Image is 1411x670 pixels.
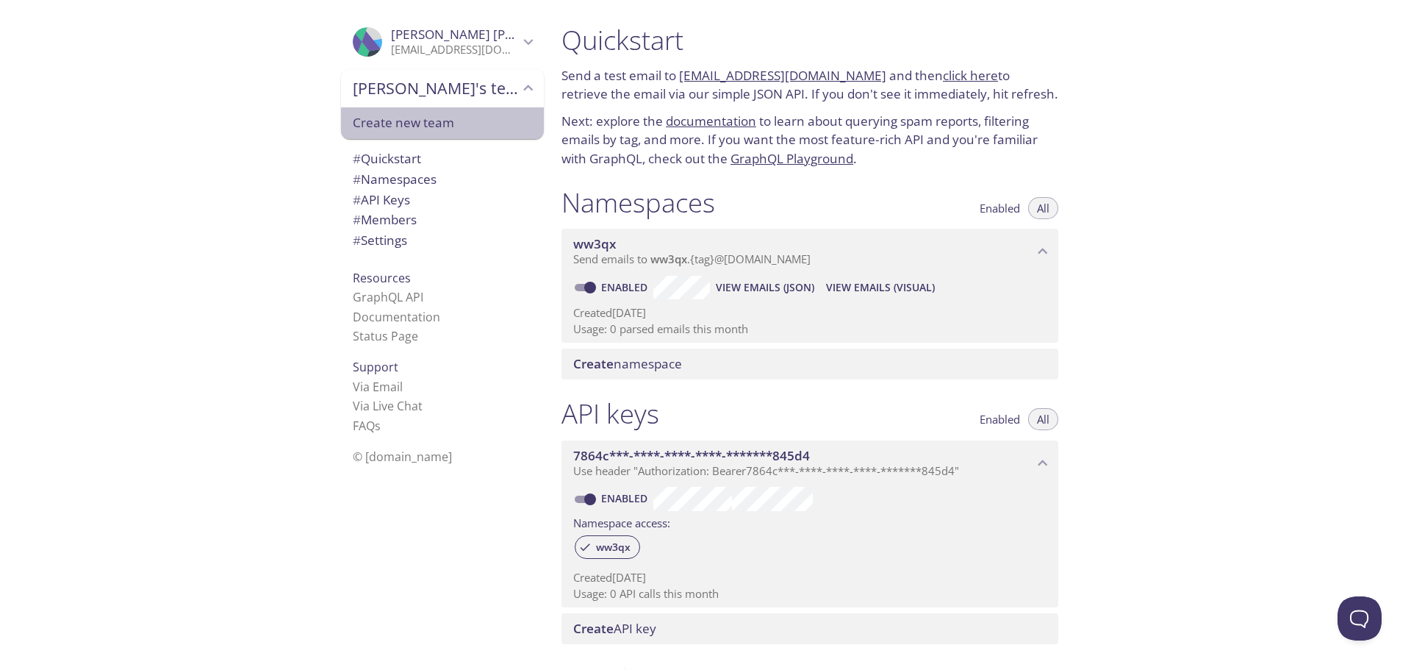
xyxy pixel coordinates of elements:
[575,535,640,559] div: ww3qx
[943,67,998,84] a: click here
[561,397,659,430] h1: API keys
[353,150,421,167] span: Quickstart
[573,355,614,372] span: Create
[353,418,381,434] a: FAQ
[561,349,1058,379] div: Create namespace
[341,69,544,107] div: Marcos's team
[561,112,1058,168] p: Next: explore the to learn about querying spam reports, filtering emails by tag, and more. If you...
[353,359,398,375] span: Support
[353,309,440,325] a: Documentation
[573,586,1046,602] p: Usage: 0 API calls this month
[1028,408,1058,430] button: All
[353,289,423,305] a: GraphQL API
[573,252,811,266] span: Send emails to . {tag} @[DOMAIN_NAME]
[353,113,532,132] span: Create new team
[561,229,1058,274] div: ww3qx namespace
[341,190,544,210] div: API Keys
[353,191,410,208] span: API Keys
[561,66,1058,104] p: Send a test email to and then to retrieve the email via our simple JSON API. If you don't see it ...
[561,24,1058,57] h1: Quickstart
[353,449,452,465] span: © [DOMAIN_NAME]
[353,171,437,188] span: Namespaces
[391,26,592,43] span: [PERSON_NAME] [PERSON_NAME]
[341,210,544,230] div: Members
[573,570,1046,585] p: Created [DATE]
[341,169,544,190] div: Namespaces
[353,191,361,208] span: #
[353,398,423,414] a: Via Live Chat
[573,620,614,637] span: Create
[341,149,544,169] div: Quickstart
[353,232,361,249] span: #
[341,107,544,140] div: Create new team
[353,328,418,344] a: Status Page
[587,541,639,554] span: ww3qx
[573,355,682,372] span: namespace
[561,613,1058,644] div: Create API Key
[573,511,670,532] label: Namespace access:
[375,418,381,434] span: s
[353,232,407,249] span: Settings
[971,408,1029,430] button: Enabled
[599,491,653,505] a: Enabled
[650,252,687,266] span: ww3qx
[710,276,820,299] button: View Emails (JSON)
[353,270,411,286] span: Resources
[353,379,403,395] a: Via Email
[716,279,814,296] span: View Emails (JSON)
[561,186,715,219] h1: Namespaces
[820,276,941,299] button: View Emails (Visual)
[573,235,616,252] span: ww3qx
[1028,197,1058,219] button: All
[353,171,361,188] span: #
[971,197,1029,219] button: Enabled
[341,18,544,66] div: Marcos Gomez
[573,305,1046,321] p: Created [DATE]
[599,280,653,294] a: Enabled
[573,321,1046,337] p: Usage: 0 parsed emails this month
[341,230,544,251] div: Team Settings
[353,150,361,167] span: #
[1338,596,1382,641] iframe: Help Scout Beacon - Open
[826,279,935,296] span: View Emails (Visual)
[391,43,519,57] p: [EMAIL_ADDRESS][DOMAIN_NAME]
[666,113,756,129] a: documentation
[679,67,886,84] a: [EMAIL_ADDRESS][DOMAIN_NAME]
[353,211,417,228] span: Members
[353,78,519,99] span: [PERSON_NAME]'s team
[573,620,656,637] span: API key
[353,211,361,228] span: #
[730,150,853,167] a: GraphQL Playground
